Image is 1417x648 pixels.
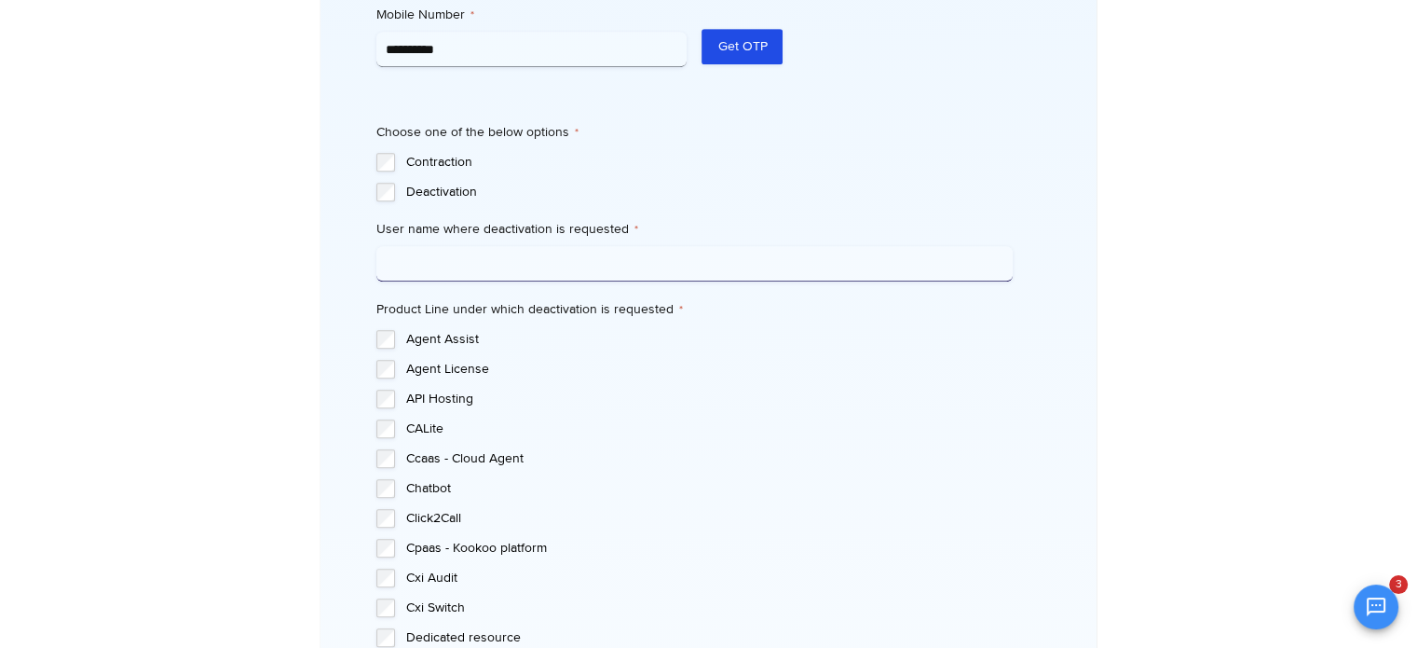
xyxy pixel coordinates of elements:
label: Agent Assist [406,330,1013,349]
button: Open chat [1354,585,1398,629]
label: User name where deactivation is requested [376,220,1013,239]
label: Ccaas - Cloud Agent [406,449,1013,468]
label: Deactivation [406,183,1013,201]
label: CALite [406,420,1013,438]
span: 3 [1389,575,1408,594]
label: API Hosting [406,390,1013,408]
label: Contraction [406,153,1013,172]
label: Cxi Audit [406,569,1013,587]
label: Agent License [406,360,1013,379]
label: Dedicated resource [406,628,1013,647]
label: Click2Call [406,509,1013,528]
label: Cxi Switch [406,599,1013,617]
legend: Choose one of the below options [376,123,579,142]
legend: Product Line under which deactivation is requested [376,300,683,319]
label: Mobile Number [376,6,688,24]
button: Get OTP [702,29,783,64]
label: Chatbot [406,479,1013,498]
label: Cpaas - Kookoo platform [406,539,1013,558]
